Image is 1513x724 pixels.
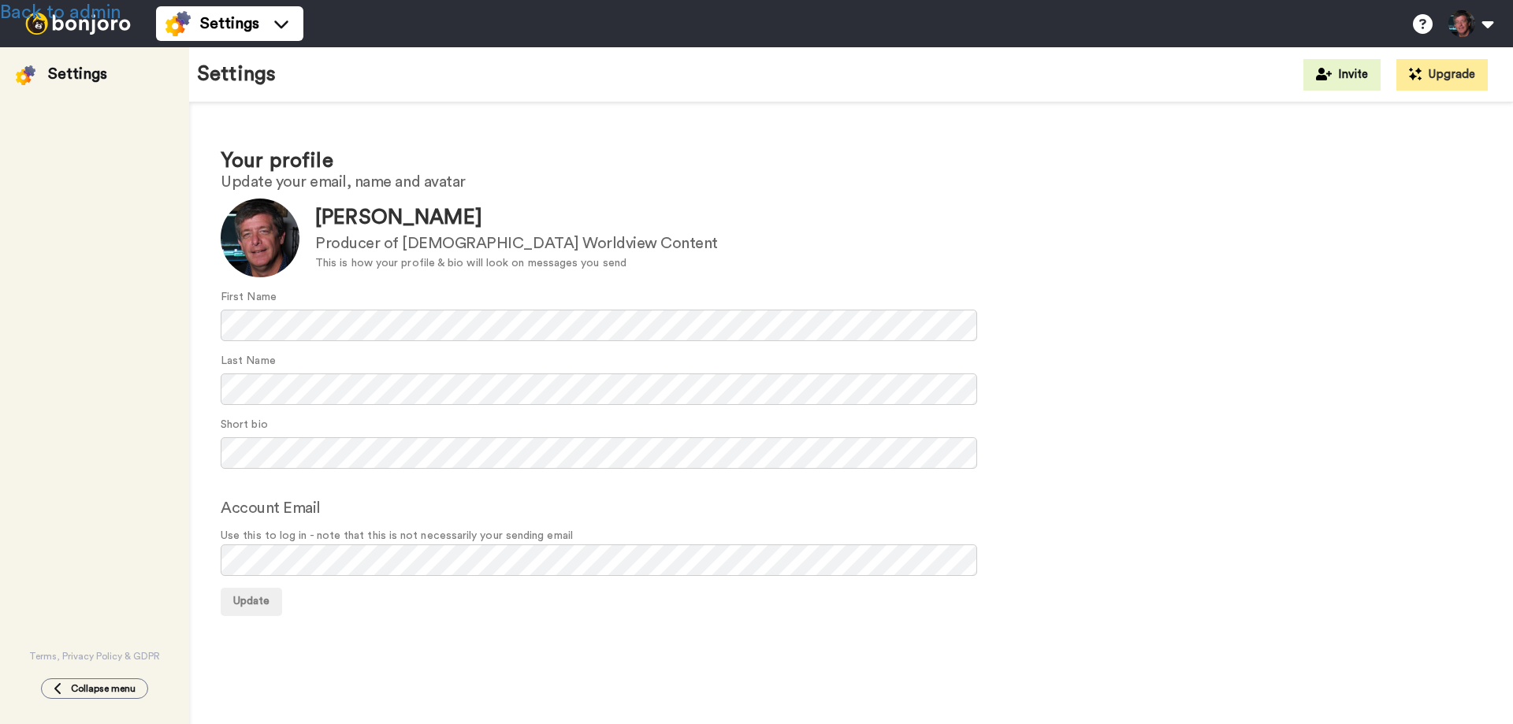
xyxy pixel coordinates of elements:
[221,528,1481,544] span: Use this to log in - note that this is not necessarily your sending email
[221,496,321,520] label: Account Email
[221,173,1481,191] h2: Update your email, name and avatar
[165,11,191,36] img: settings-colored.svg
[221,353,276,369] label: Last Name
[1396,59,1488,91] button: Upgrade
[221,588,282,616] button: Update
[315,232,718,255] div: Producer of [DEMOGRAPHIC_DATA] Worldview Content
[200,13,259,35] span: Settings
[71,682,136,695] span: Collapse menu
[1303,59,1381,91] button: Invite
[315,255,718,272] div: This is how your profile & bio will look on messages you send
[221,417,268,433] label: Short bio
[221,289,277,306] label: First Name
[41,678,148,699] button: Collapse menu
[16,65,35,85] img: settings-colored.svg
[233,596,270,607] span: Update
[221,150,1481,173] h1: Your profile
[315,203,718,232] div: [PERSON_NAME]
[197,63,276,86] h1: Settings
[48,63,107,85] div: Settings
